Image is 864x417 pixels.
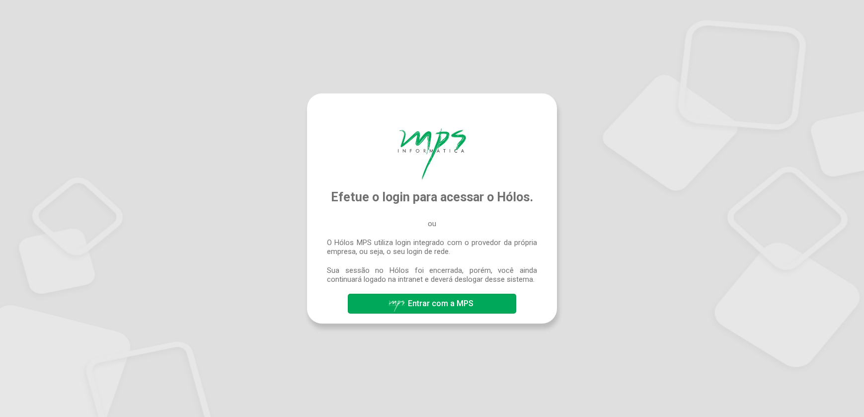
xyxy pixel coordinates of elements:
[348,294,516,314] button: Entrar com a MPS
[428,219,436,228] span: ou
[331,190,533,204] span: Efetue o login para acessar o Hólos.
[327,266,537,284] span: Sua sessão no Hólos foi encerrada, porém, você ainda continuará logado na intranet e deverá deslo...
[398,128,466,180] img: Hólos Mps Digital
[327,238,537,256] span: O Hólos MPS utiliza login integrado com o provedor da própria empresa, ou seja, o seu login de rede.
[408,299,473,308] span: Entrar com a MPS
